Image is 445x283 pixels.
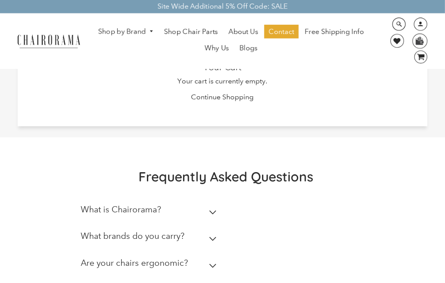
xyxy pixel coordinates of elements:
[164,27,218,37] span: Shop Chair Parts
[81,204,161,215] h2: What is Chairorama?
[269,27,294,37] span: Contact
[81,231,184,241] h2: What brands do you carry?
[264,25,299,39] a: Contact
[81,252,220,279] summary: Are your chairs ergonomic?
[228,27,258,37] span: About Us
[89,25,374,57] nav: DesktopNavigation
[191,93,254,101] a: Continue Shopping
[81,198,220,225] summary: What is Chairorama?
[413,34,426,47] img: WhatsApp_Image_2024-07-12_at_16.23.01.webp
[200,41,233,55] a: Why Us
[239,44,258,53] span: Blogs
[160,25,222,39] a: Shop Chair Parts
[205,44,229,53] span: Why Us
[235,41,262,55] a: Blogs
[224,25,262,39] a: About Us
[305,27,364,37] span: Free Shipping Info
[13,33,84,49] img: chairorama
[26,77,418,86] p: Your cart is currently empty.
[300,25,368,39] a: Free Shipping Info
[94,25,158,39] a: Shop by Brand
[81,258,188,268] h2: Are your chairs ergonomic?
[81,168,371,185] h2: Frequently Asked Questions
[81,225,220,252] summary: What brands do you carry?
